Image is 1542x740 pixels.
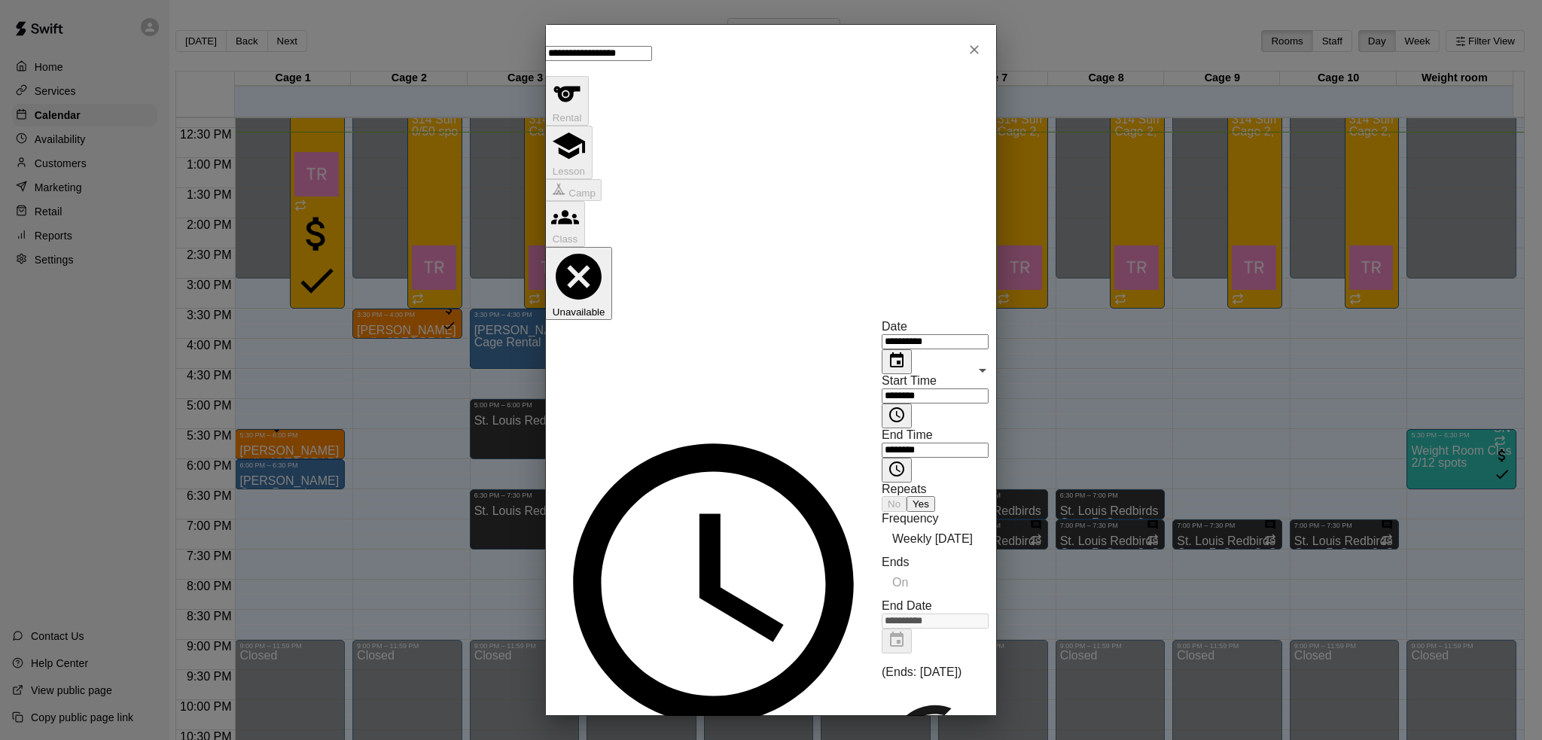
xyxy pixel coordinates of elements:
span: Frequency [882,512,939,525]
span: The type of an existing booking cannot be changed [545,186,602,199]
div: On [882,569,1032,599]
button: Yes [907,496,935,512]
span: End Time [882,428,933,441]
button: Unavailable [545,247,612,320]
button: Choose date, selected date is Aug 12, 2025 [882,349,912,374]
button: Choose time, selected time is 4:00 PM [882,403,912,428]
div: Weekly [DATE] [882,525,1032,556]
span: Date [882,320,907,333]
button: No [882,496,907,512]
span: The type of an existing booking cannot be changed [545,232,585,245]
div: outlined button group [882,496,997,512]
span: End Date [882,599,932,612]
button: Close [961,36,988,63]
span: Ends [882,556,909,568]
span: The type of an existing booking cannot be changed [545,164,593,177]
button: Choose time, selected time is 6:00 PM [882,458,912,483]
button: Choose date, selected date is Oct 21, 2025 [882,629,912,653]
button: Class [545,201,585,247]
p: (Ends: [DATE]) [882,665,997,679]
button: Lesson [545,126,593,179]
span: Start Time [882,374,937,387]
span: Repeats [882,483,927,495]
button: Camp [545,179,602,201]
button: Rental [545,76,589,126]
span: The type of an existing booking cannot be changed [545,111,589,123]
